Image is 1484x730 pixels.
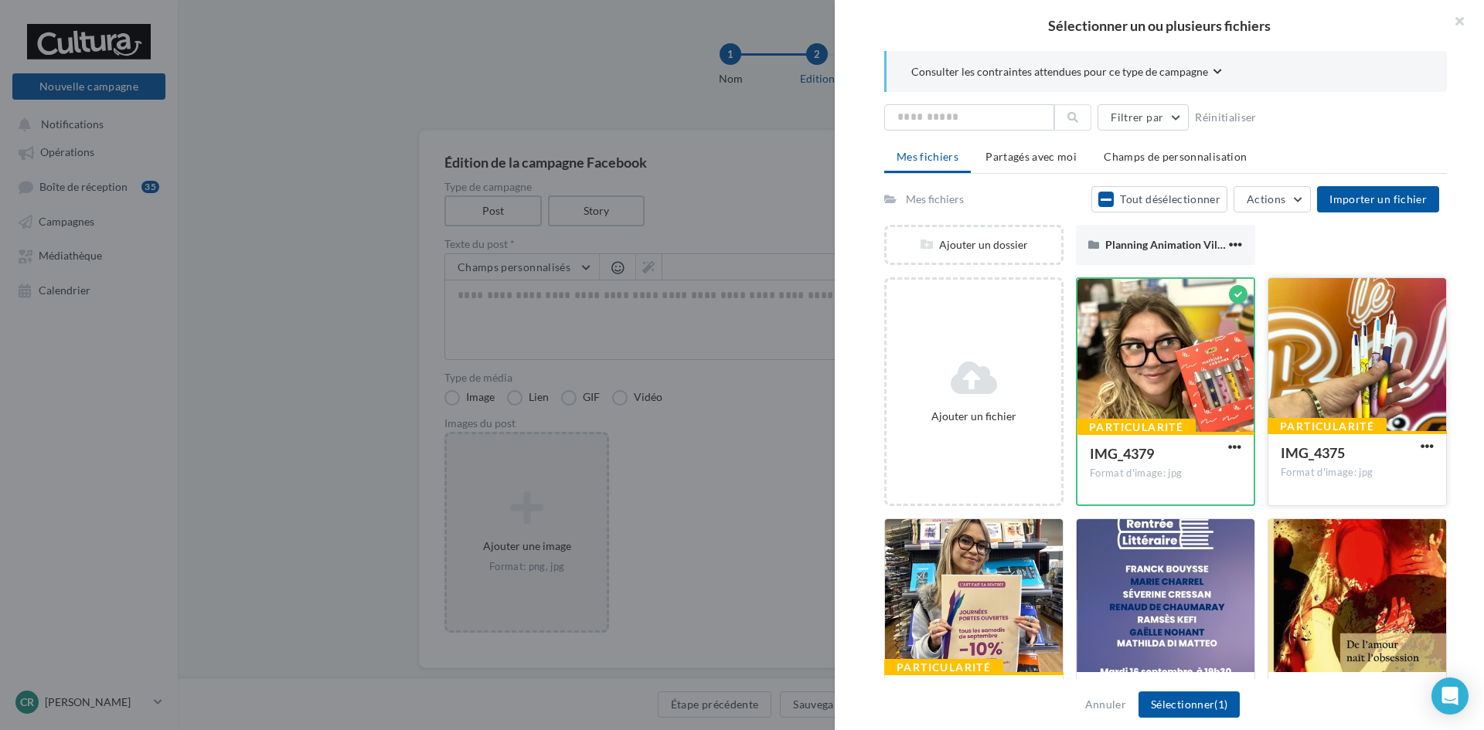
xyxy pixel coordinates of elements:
[887,237,1061,253] div: Ajouter un dossier
[911,64,1208,80] span: Consulter les contraintes attendues pour ce type de campagne
[906,192,964,207] div: Mes fichiers
[1077,419,1196,436] div: Particularité
[1431,677,1469,715] div: Open Intercom Messenger
[1090,467,1241,480] div: Format d'image: jpg
[1090,445,1154,462] span: IMG_4379
[985,150,1077,163] span: Partagés avec moi
[1317,186,1439,212] button: Importer un fichier
[1268,418,1387,435] div: Particularité
[1281,466,1434,480] div: Format d'image: jpg
[1234,186,1311,212] button: Actions
[1139,691,1240,718] button: Sélectionner(1)
[1104,150,1247,163] span: Champs de personnalisation
[1247,192,1285,205] span: Actions
[1079,695,1132,714] button: Annuler
[1281,444,1345,461] span: IMG_4375
[1105,238,1318,251] span: Planning Animation Villennes (29.7 x 42 cm)
[911,63,1222,83] button: Consulter les contraintes attendues pour ce type de campagne
[893,409,1055,424] div: Ajouter un fichier
[1189,108,1263,127] button: Réinitialiser
[1214,698,1227,711] span: (1)
[884,659,1003,676] div: Particularité
[897,150,958,163] span: Mes fichiers
[1329,192,1427,205] span: Importer un fichier
[859,19,1459,32] h2: Sélectionner un ou plusieurs fichiers
[1091,186,1227,212] button: Tout désélectionner
[1098,104,1189,131] button: Filtrer par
